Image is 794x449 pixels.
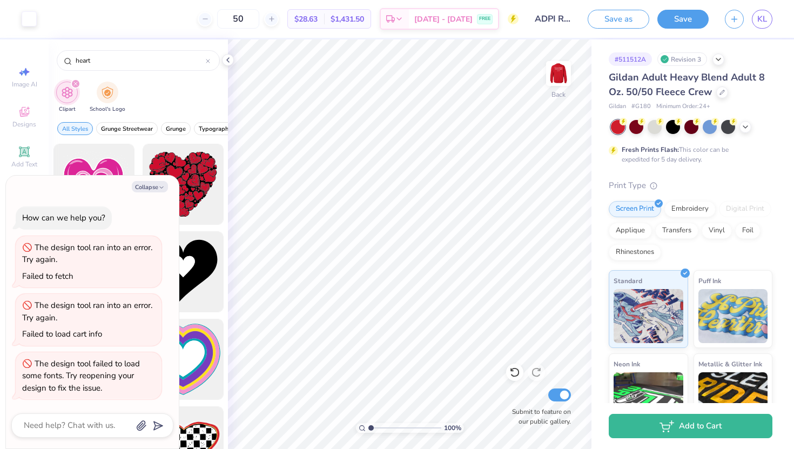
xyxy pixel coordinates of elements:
label: Submit to feature on our public gallery. [506,407,571,426]
button: filter button [194,122,237,135]
div: The design tool failed to load some fonts. Try reopening your design to fix the issue. [22,358,140,393]
span: $1,431.50 [331,14,364,25]
div: Vinyl [702,223,732,239]
img: Neon Ink [614,372,683,426]
button: filter button [96,122,158,135]
span: Gildan [609,102,626,111]
span: School's Logo [90,105,125,113]
span: Standard [614,275,642,286]
div: Failed to fetch [22,271,73,282]
span: Image AI [12,80,37,89]
div: Digital Print [719,201,771,217]
span: Puff Ink [698,275,721,286]
button: filter button [90,82,125,113]
span: Neon Ink [614,358,640,370]
span: Clipart [59,105,76,113]
img: School's Logo Image [102,86,113,99]
button: filter button [56,82,78,113]
button: Save [657,10,709,29]
img: Clipart Image [61,86,73,99]
span: [DATE] - [DATE] [414,14,473,25]
span: Grunge Streetwear [101,125,153,133]
img: Standard [614,289,683,343]
span: All Styles [62,125,88,133]
div: This color can be expedited for 5 day delivery. [622,145,755,164]
div: The design tool ran into an error. Try again. [22,242,152,265]
a: KL [752,10,772,29]
button: Add to Cart [609,414,772,438]
div: The design tool ran into an error. Try again. [22,300,152,323]
span: Gildan Adult Heavy Blend Adult 8 Oz. 50/50 Fleece Crew [609,71,765,98]
input: – – [217,9,259,29]
div: filter for Clipart [56,82,78,113]
div: Screen Print [609,201,661,217]
span: Add Text [11,160,37,169]
div: Failed to load cart info [22,329,102,339]
button: Save as [588,10,649,29]
div: Back [551,90,566,99]
button: Collapse [132,181,168,192]
div: Rhinestones [609,244,661,260]
button: filter button [57,122,93,135]
input: Try "Stars" [75,55,206,66]
span: $28.63 [294,14,318,25]
span: Metallic & Glitter Ink [698,358,762,370]
div: Applique [609,223,652,239]
div: Foil [735,223,761,239]
img: Metallic & Glitter Ink [698,372,768,426]
img: Back [548,63,569,84]
span: # G180 [631,102,651,111]
span: Minimum Order: 24 + [656,102,710,111]
span: Grunge [166,125,186,133]
input: Untitled Design [527,8,580,30]
div: Embroidery [664,201,716,217]
strong: Fresh Prints Flash: [622,145,679,154]
button: filter button [161,122,191,135]
div: filter for School's Logo [90,82,125,113]
span: Typography [199,125,232,133]
span: Designs [12,120,36,129]
div: How can we help you? [22,212,105,223]
span: KL [757,13,767,25]
div: # 511512A [609,52,652,66]
span: 100 % [444,423,461,433]
img: Puff Ink [698,289,768,343]
div: Transfers [655,223,698,239]
div: Print Type [609,179,772,192]
div: Revision 3 [657,52,707,66]
span: FREE [479,15,490,23]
